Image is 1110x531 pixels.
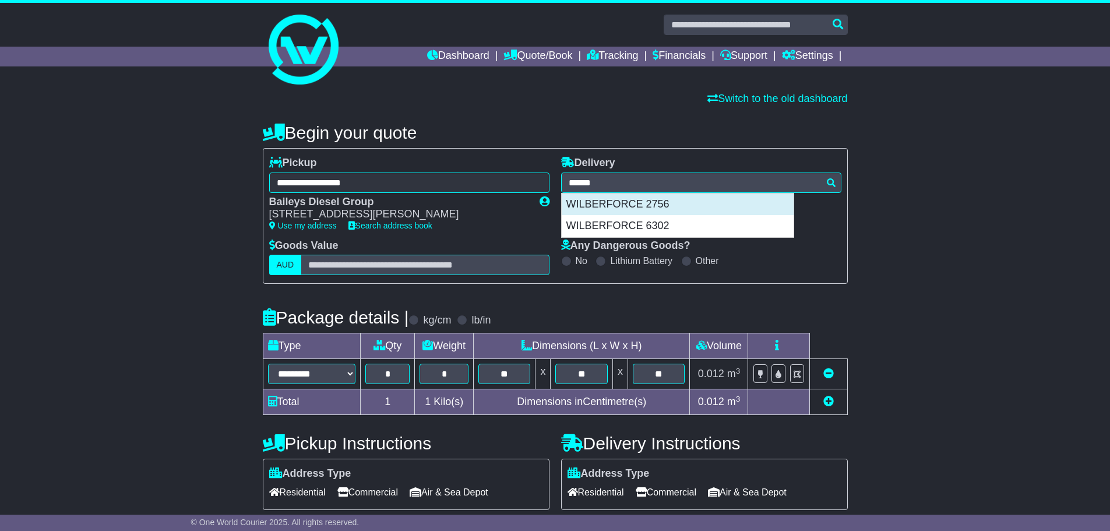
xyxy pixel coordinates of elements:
a: Financials [653,47,706,66]
span: m [727,368,741,379]
a: Tracking [587,47,638,66]
td: Qty [361,333,415,359]
label: Other [696,255,719,266]
td: Dimensions (L x W x H) [474,333,690,359]
span: Residential [269,483,326,501]
label: Lithium Battery [610,255,672,266]
a: Settings [782,47,833,66]
div: [STREET_ADDRESS][PERSON_NAME] [269,208,528,221]
div: WILBERFORCE 2756 [562,194,794,216]
span: m [727,396,741,407]
h4: Begin your quote [263,123,848,142]
label: Address Type [568,467,650,480]
span: Air & Sea Depot [410,483,488,501]
h4: Delivery Instructions [561,434,848,453]
div: WILBERFORCE 6302 [562,215,794,237]
label: Goods Value [269,240,339,252]
h4: Package details | [263,308,409,327]
a: Remove this item [823,368,834,379]
label: lb/in [471,314,491,327]
sup: 3 [736,395,741,403]
a: Quote/Book [503,47,572,66]
a: Add new item [823,396,834,407]
label: Address Type [269,467,351,480]
span: 0.012 [698,368,724,379]
label: AUD [269,255,302,275]
label: kg/cm [423,314,451,327]
span: Commercial [337,483,398,501]
span: 1 [425,396,431,407]
a: Use my address [269,221,337,230]
a: Search address book [348,221,432,230]
a: Dashboard [427,47,489,66]
label: Any Dangerous Goods? [561,240,690,252]
h4: Pickup Instructions [263,434,549,453]
td: Volume [690,333,748,359]
td: Kilo(s) [415,389,474,415]
label: Pickup [269,157,317,170]
span: Residential [568,483,624,501]
a: Support [720,47,767,66]
td: x [612,359,628,389]
td: Dimensions in Centimetre(s) [474,389,690,415]
label: No [576,255,587,266]
div: Baileys Diesel Group [269,196,528,209]
td: x [535,359,551,389]
span: Commercial [636,483,696,501]
td: 1 [361,389,415,415]
span: Air & Sea Depot [708,483,787,501]
span: © One World Courier 2025. All rights reserved. [191,518,360,527]
span: 0.012 [698,396,724,407]
td: Total [263,389,361,415]
a: Switch to the old dashboard [707,93,847,104]
td: Weight [415,333,474,359]
td: Type [263,333,361,359]
sup: 3 [736,367,741,375]
label: Delivery [561,157,615,170]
